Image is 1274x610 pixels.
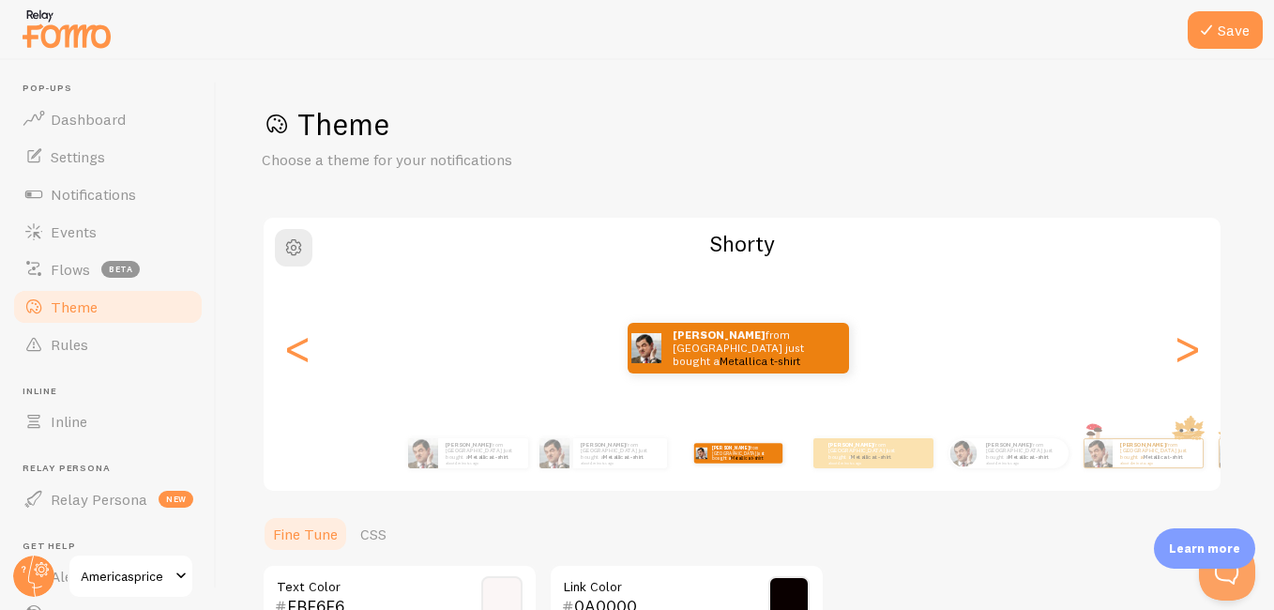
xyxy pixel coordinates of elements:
a: Metallica t-shirt [468,453,508,461]
small: about 4 minutes ago [828,461,902,465]
span: Settings [51,147,105,166]
strong: [PERSON_NAME] [1120,441,1165,449]
a: Relay Persona new [11,480,205,518]
img: Fomo [1084,439,1113,467]
div: Previous slide [286,281,309,416]
p: from [GEOGRAPHIC_DATA] just bought a [828,441,903,465]
span: Relay Persona [51,490,147,509]
small: about 4 minutes ago [581,461,658,465]
strong: [PERSON_NAME] [673,328,766,342]
a: Dashboard [11,100,205,138]
p: from [GEOGRAPHIC_DATA] just bought a [986,441,1061,465]
p: Choose a theme for your notifications [262,149,712,171]
a: Inline [11,403,205,440]
strong: [PERSON_NAME] [712,445,750,450]
span: new [159,491,193,508]
a: Americasprice [68,554,194,599]
a: Metallica t-shirt [720,354,800,368]
strong: [PERSON_NAME] [986,441,1031,449]
p: from [GEOGRAPHIC_DATA] just bought a [446,441,521,465]
span: Rules [51,335,88,354]
a: CSS [349,515,398,553]
img: Fomo [631,333,661,363]
div: Next slide [1175,281,1198,416]
small: about 4 minutes ago [1120,461,1193,465]
p: from [GEOGRAPHIC_DATA] just bought a [712,443,775,464]
a: Notifications [11,175,205,213]
iframe: Help Scout Beacon - Open [1199,544,1255,601]
a: Flows beta [11,251,205,288]
strong: [PERSON_NAME] [446,441,491,449]
span: Relay Persona [23,463,205,475]
a: Metallica t-shirt [851,453,891,461]
p: Learn more [1169,540,1240,557]
span: Americasprice [81,565,170,587]
a: Fine Tune [262,515,349,553]
span: Flows [51,260,90,279]
h1: Theme [262,105,1229,144]
a: Metallica t-shirt [731,455,763,461]
img: Fomo [408,438,438,468]
a: Theme [11,288,205,326]
span: Notifications [51,185,136,204]
a: Settings [11,138,205,175]
small: about 4 minutes ago [446,461,519,465]
span: Inline [51,412,87,431]
span: Events [51,222,97,241]
a: Metallica t-shirt [1144,453,1184,461]
a: Metallica t-shirt [603,453,644,461]
p: from [GEOGRAPHIC_DATA] just bought a [673,323,830,374]
a: Metallica t-shirt [1009,453,1049,461]
img: Fomo [950,439,978,466]
strong: [PERSON_NAME] [828,441,873,449]
span: Pop-ups [23,83,205,95]
img: Fomo [695,447,707,459]
span: Get Help [23,541,205,553]
span: Inline [23,386,205,398]
span: beta [101,261,140,278]
img: Fomo [1220,439,1248,467]
p: from [GEOGRAPHIC_DATA] just bought a [581,441,660,465]
a: Rules [11,326,205,363]
span: Dashboard [51,110,126,129]
small: about 4 minutes ago [986,461,1059,465]
img: fomo-relay-logo-orange.svg [20,5,114,53]
p: from [GEOGRAPHIC_DATA] just bought a [1120,441,1195,465]
img: Fomo [539,438,569,468]
h2: Shorty [264,229,1221,258]
a: Events [11,213,205,251]
span: Theme [51,297,98,316]
div: Learn more [1154,528,1255,569]
strong: [PERSON_NAME] [581,441,626,449]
